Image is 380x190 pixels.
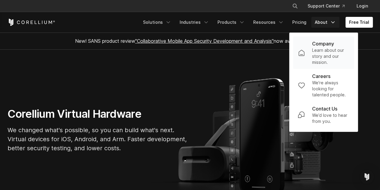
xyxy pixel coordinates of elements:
[312,80,349,98] p: We're always looking for talented people.
[312,105,337,112] p: Contact Us
[139,17,373,28] div: Navigation Menu
[293,36,354,69] a: Company Learn about our story and our mission.
[75,38,305,44] span: New! SANS product review now available.
[312,47,349,65] p: Learn about our story and our mission.
[293,69,354,101] a: Careers We're always looking for talented people.
[290,1,300,11] button: Search
[250,17,287,28] a: Resources
[135,38,274,44] a: "Collaborative Mobile App Security Development and Analysis"
[303,1,349,11] a: Support Center
[8,107,188,121] h1: Corellium Virtual Hardware
[139,17,175,28] a: Solutions
[345,17,373,28] a: Free Trial
[214,17,248,28] a: Products
[293,101,354,128] a: Contact Us We’d love to hear from you.
[352,1,373,11] a: Login
[360,170,374,184] div: Open Intercom Messenger
[285,1,373,11] div: Navigation Menu
[312,73,330,80] p: Careers
[289,17,310,28] a: Pricing
[176,17,213,28] a: Industries
[8,126,188,153] p: We changed what's possible, so you can build what's next. Virtual devices for iOS, Android, and A...
[8,19,55,26] a: Corellium Home
[312,40,334,47] p: Company
[311,17,339,28] a: About
[312,112,349,124] p: We’d love to hear from you.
